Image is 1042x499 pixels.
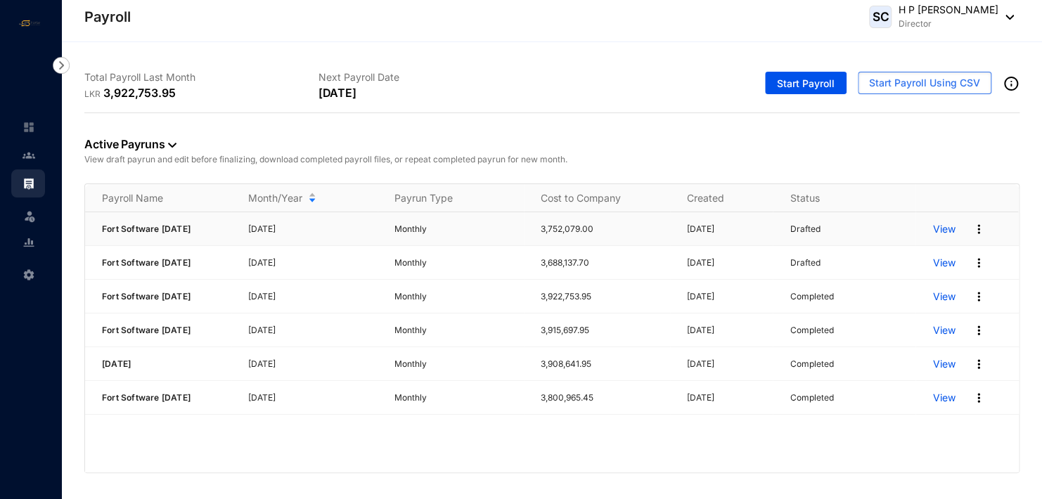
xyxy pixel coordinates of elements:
th: Created [670,184,773,212]
p: [DATE] [248,290,378,304]
p: Monthly [394,222,524,236]
img: payroll.289672236c54bbec4828.svg [22,177,35,190]
p: H P [PERSON_NAME] [899,3,998,17]
li: Contacts [11,141,45,169]
p: Monthly [394,256,524,270]
img: more.27664ee4a8faa814348e188645a3c1fc.svg [972,256,986,270]
p: Payroll [84,7,131,27]
a: View [932,290,955,304]
p: [DATE] [248,391,378,405]
p: [DATE] [687,357,773,371]
p: [DATE] [248,256,378,270]
p: 3,800,965.45 [541,391,670,405]
img: more.27664ee4a8faa814348e188645a3c1fc.svg [972,391,986,405]
img: report-unselected.e6a6b4230fc7da01f883.svg [22,236,35,249]
img: leave-unselected.2934df6273408c3f84d9.svg [22,209,37,223]
a: View [932,222,955,236]
p: Director [899,17,998,31]
p: Completed [790,357,833,371]
span: Fort Software [DATE] [102,223,191,234]
a: View [932,391,955,405]
img: more.27664ee4a8faa814348e188645a3c1fc.svg [972,357,986,371]
span: Fort Software [DATE] [102,257,191,268]
p: [DATE] [248,222,378,236]
p: Completed [790,391,833,405]
p: 3,915,697.95 [541,323,670,337]
span: Fort Software [DATE] [102,325,191,335]
p: Next Payroll Date [319,70,553,84]
img: more.27664ee4a8faa814348e188645a3c1fc.svg [972,222,986,236]
img: dropdown-black.8e83cc76930a90b1a4fdb6d089b7bf3a.svg [998,15,1014,20]
button: Start Payroll [765,72,847,94]
p: Monthly [394,290,524,304]
p: Completed [790,323,833,337]
img: people-unselected.118708e94b43a90eceab.svg [22,149,35,162]
span: Fort Software [DATE] [102,392,191,403]
p: Monthly [394,391,524,405]
p: 3,688,137.70 [541,256,670,270]
p: [DATE] [687,290,773,304]
button: Start Payroll Using CSV [858,72,991,94]
span: Fort Software [DATE] [102,291,191,302]
img: dropdown-black.8e83cc76930a90b1a4fdb6d089b7bf3a.svg [168,143,176,148]
p: Completed [790,290,833,304]
span: Start Payroll [777,77,835,91]
p: [DATE] [687,256,773,270]
span: Month/Year [248,191,302,205]
th: Payrun Type [378,184,524,212]
img: home-unselected.a29eae3204392db15eaf.svg [22,121,35,134]
img: info-outined.c2a0bb1115a2853c7f4cb4062ec879bc.svg [1003,75,1020,92]
li: Payroll [11,169,45,197]
img: more.27664ee4a8faa814348e188645a3c1fc.svg [972,323,986,337]
span: Start Payroll Using CSV [869,76,980,90]
a: View [932,323,955,337]
p: Drafted [790,222,820,236]
p: 3,908,641.95 [541,357,670,371]
p: [DATE] [687,323,773,337]
a: Active Payruns [84,137,176,151]
img: nav-icon-right.af6afadce00d159da59955279c43614e.svg [53,57,70,74]
img: more.27664ee4a8faa814348e188645a3c1fc.svg [972,290,986,304]
p: Monthly [394,357,524,371]
p: Monthly [394,323,524,337]
p: LKR [84,87,103,101]
p: 3,922,753.95 [541,290,670,304]
a: View [932,357,955,371]
img: settings-unselected.1febfda315e6e19643a1.svg [22,268,35,281]
img: logo [14,18,46,29]
p: 3,922,753.95 [103,84,176,101]
li: Reports [11,228,45,257]
p: [DATE] [248,323,378,337]
th: Status [773,184,915,212]
span: SC [872,11,889,22]
p: [DATE] [687,391,773,405]
th: Payroll Name [85,184,231,212]
p: [DATE] [248,357,378,371]
a: View [932,256,955,270]
th: Cost to Company [524,184,670,212]
p: 3,752,079.00 [541,222,670,236]
p: [DATE] [319,84,356,101]
span: [DATE] [102,358,131,369]
li: Home [11,113,45,141]
p: Total Payroll Last Month [84,70,319,84]
p: [DATE] [687,222,773,236]
p: View draft payrun and edit before finalizing, download completed payroll files, or repeat complet... [84,153,1020,167]
p: Drafted [790,256,820,270]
